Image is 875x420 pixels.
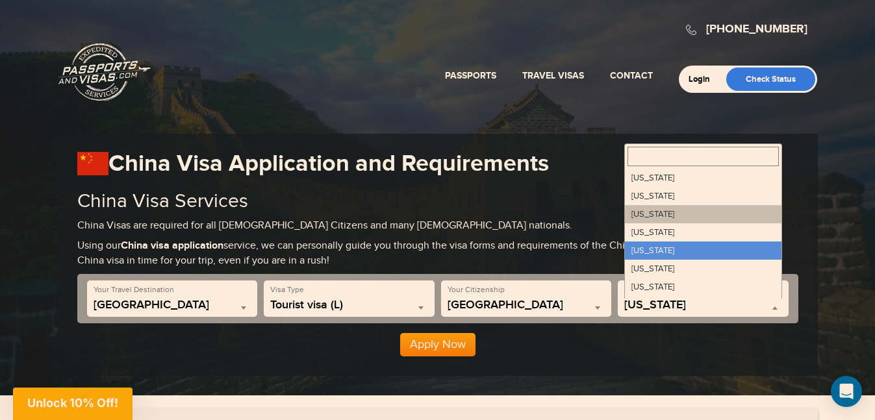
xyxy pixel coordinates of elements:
[706,22,807,36] a: [PHONE_NUMBER]
[624,299,782,317] span: California
[270,299,428,317] span: Tourist visa (L)
[726,68,815,91] a: Check Status
[13,388,133,420] div: Unlock 10% Off!
[77,239,798,269] p: Using our service, we can personally guide you through the visa forms and requirements of the Chi...
[94,299,251,312] span: China
[689,74,719,84] a: Login
[448,284,505,295] label: Your Citizenship
[625,278,781,296] li: [US_STATE]
[628,147,779,166] input: Search
[270,284,304,295] label: Visa Type
[625,241,781,260] li: [US_STATE]
[625,296,781,314] li: [US_STATE]
[610,70,653,81] a: Contact
[448,299,605,317] span: United States
[121,240,223,252] strong: China visa application
[94,284,174,295] label: Your Travel Destination
[625,223,781,241] li: [US_STATE]
[624,299,782,312] span: California
[625,187,781,205] li: [US_STATE]
[625,205,781,223] li: [US_STATE]
[27,396,118,410] span: Unlock 10% Off!
[270,299,428,312] span: Tourist visa (L)
[400,333,476,356] button: Apply Now
[625,169,781,187] li: [US_STATE]
[77,219,798,234] p: China Visas are required for all [DEMOGRAPHIC_DATA] Citizens and many [DEMOGRAPHIC_DATA] nationals.
[625,260,781,278] li: [US_STATE]
[77,150,798,178] h1: China Visa Application and Requirements
[445,70,496,81] a: Passports
[448,299,605,312] span: United States
[58,43,151,101] a: Passports & [DOMAIN_NAME]
[522,70,584,81] a: Travel Visas
[831,376,862,407] div: Open Intercom Messenger
[77,191,798,212] h2: China Visa Services
[94,299,251,317] span: China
